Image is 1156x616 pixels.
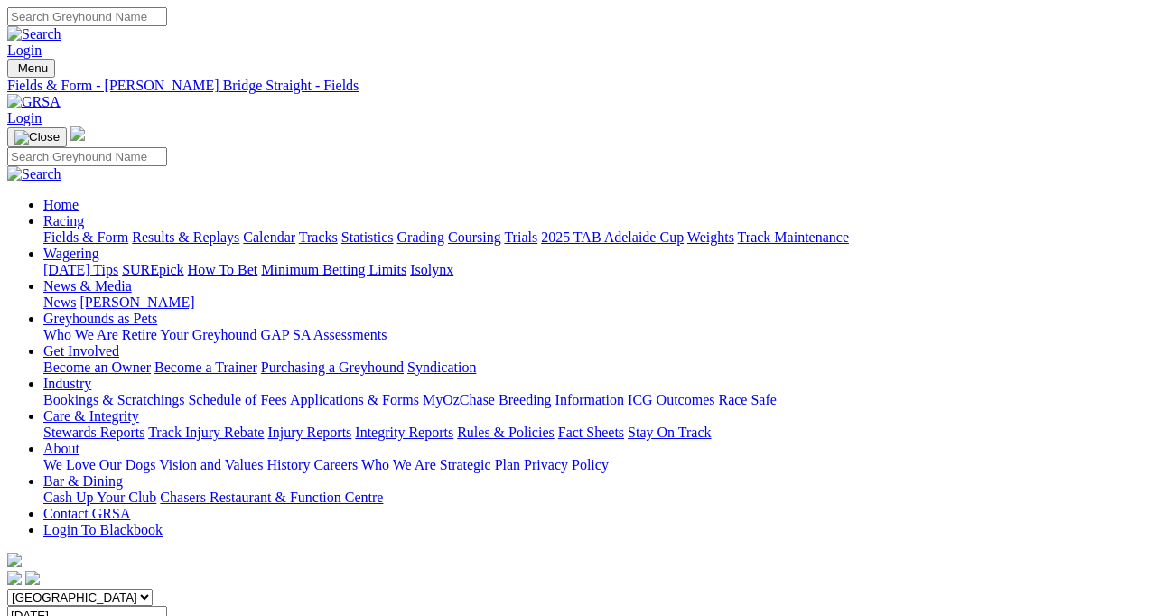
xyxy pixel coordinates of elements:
a: Results & Replays [132,229,239,245]
a: Bookings & Scratchings [43,392,184,407]
input: Search [7,7,167,26]
a: Home [43,197,79,212]
a: Coursing [448,229,501,245]
a: Careers [313,457,358,472]
a: Greyhounds as Pets [43,311,157,326]
a: Stewards Reports [43,425,144,440]
a: Privacy Policy [524,457,609,472]
a: Tracks [299,229,338,245]
img: Search [7,26,61,42]
a: Strategic Plan [440,457,520,472]
input: Search [7,147,167,166]
a: Track Maintenance [738,229,849,245]
div: Racing [43,229,1149,246]
div: About [43,457,1149,473]
a: Login To Blackbook [43,522,163,537]
a: Breeding Information [499,392,624,407]
a: GAP SA Assessments [261,327,387,342]
a: Contact GRSA [43,506,130,521]
a: Isolynx [410,262,453,277]
a: Weights [687,229,734,245]
a: Calendar [243,229,295,245]
div: Greyhounds as Pets [43,327,1149,343]
img: logo-grsa-white.png [70,126,85,141]
a: Statistics [341,229,394,245]
a: Fact Sheets [558,425,624,440]
img: GRSA [7,94,61,110]
a: Care & Integrity [43,408,139,424]
img: twitter.svg [25,571,40,585]
a: Become an Owner [43,359,151,375]
div: Bar & Dining [43,490,1149,506]
a: Login [7,110,42,126]
a: Who We Are [43,327,118,342]
a: Minimum Betting Limits [261,262,406,277]
div: Care & Integrity [43,425,1149,441]
a: News [43,294,76,310]
a: Get Involved [43,343,119,359]
a: 2025 TAB Adelaide Cup [541,229,684,245]
a: Login [7,42,42,58]
a: Industry [43,376,91,391]
a: About [43,441,79,456]
span: Menu [18,61,48,75]
a: Wagering [43,246,99,261]
button: Toggle navigation [7,59,55,78]
a: We Love Our Dogs [43,457,155,472]
a: SUREpick [122,262,183,277]
a: Integrity Reports [355,425,453,440]
a: Become a Trainer [154,359,257,375]
img: Close [14,130,60,145]
a: Retire Your Greyhound [122,327,257,342]
a: Racing [43,213,84,229]
div: News & Media [43,294,1149,311]
a: Trials [504,229,537,245]
a: Who We Are [361,457,436,472]
a: MyOzChase [423,392,495,407]
a: Stay On Track [628,425,711,440]
a: Cash Up Your Club [43,490,156,505]
a: Fields & Form [43,229,128,245]
a: Rules & Policies [457,425,555,440]
a: [PERSON_NAME] [79,294,194,310]
a: Schedule of Fees [188,392,286,407]
a: News & Media [43,278,132,294]
a: Syndication [407,359,476,375]
button: Toggle navigation [7,127,67,147]
a: Chasers Restaurant & Function Centre [160,490,383,505]
a: Applications & Forms [290,392,419,407]
a: Grading [397,229,444,245]
div: Wagering [43,262,1149,278]
a: Injury Reports [267,425,351,440]
a: Vision and Values [159,457,263,472]
img: Search [7,166,61,182]
a: History [266,457,310,472]
a: How To Bet [188,262,258,277]
a: Race Safe [718,392,776,407]
a: ICG Outcomes [628,392,714,407]
a: Bar & Dining [43,473,123,489]
a: [DATE] Tips [43,262,118,277]
div: Get Involved [43,359,1149,376]
img: logo-grsa-white.png [7,553,22,567]
a: Fields & Form - [PERSON_NAME] Bridge Straight - Fields [7,78,1149,94]
a: Track Injury Rebate [148,425,264,440]
a: Purchasing a Greyhound [261,359,404,375]
img: facebook.svg [7,571,22,585]
div: Industry [43,392,1149,408]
